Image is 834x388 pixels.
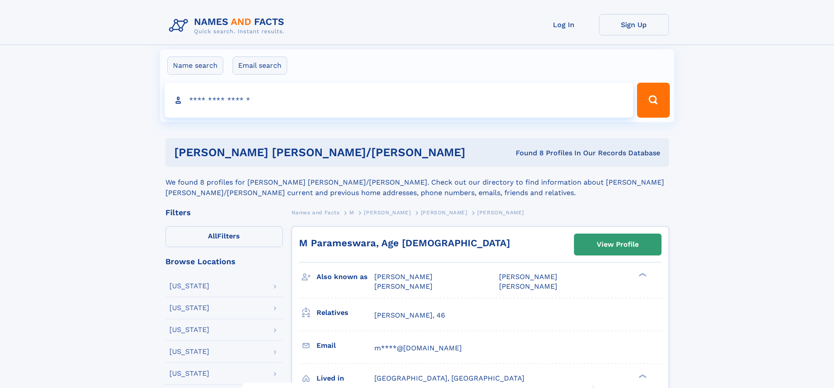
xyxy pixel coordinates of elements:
[477,210,524,216] span: [PERSON_NAME]
[165,209,283,217] div: Filters
[529,14,599,35] a: Log In
[169,283,209,290] div: [US_STATE]
[317,269,374,284] h3: Also known as
[165,14,292,38] img: Logo Names and Facts
[374,374,524,382] span: [GEOGRAPHIC_DATA], [GEOGRAPHIC_DATA]
[574,234,661,255] a: View Profile
[597,234,639,255] div: View Profile
[349,207,354,218] a: M
[374,282,433,290] span: [PERSON_NAME]
[165,226,283,247] label: Filters
[165,83,633,118] input: search input
[167,56,223,75] label: Name search
[292,207,340,218] a: Names and Facts
[374,311,445,320] a: [PERSON_NAME], 46
[490,148,660,158] div: Found 8 Profiles In Our Records Database
[165,258,283,266] div: Browse Locations
[637,373,647,379] div: ❯
[169,326,209,333] div: [US_STATE]
[421,210,468,216] span: [PERSON_NAME]
[499,282,557,290] span: [PERSON_NAME]
[169,348,209,355] div: [US_STATE]
[349,210,354,216] span: M
[299,238,510,248] a: M Parameswara, Age [DEMOGRAPHIC_DATA]
[169,370,209,377] div: [US_STATE]
[165,167,669,198] div: We found 8 profiles for [PERSON_NAME] [PERSON_NAME]/[PERSON_NAME]. Check out our directory to fin...
[169,304,209,311] div: [US_STATE]
[374,273,433,281] span: [PERSON_NAME]
[637,272,647,278] div: ❯
[364,210,411,216] span: [PERSON_NAME]
[317,305,374,320] h3: Relatives
[499,273,557,281] span: [PERSON_NAME]
[317,371,374,386] h3: Lived in
[317,338,374,353] h3: Email
[232,56,287,75] label: Email search
[637,83,669,118] button: Search Button
[208,232,217,240] span: All
[599,14,669,35] a: Sign Up
[421,207,468,218] a: [PERSON_NAME]
[174,147,491,158] h1: [PERSON_NAME] [PERSON_NAME]/[PERSON_NAME]
[364,207,411,218] a: [PERSON_NAME]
